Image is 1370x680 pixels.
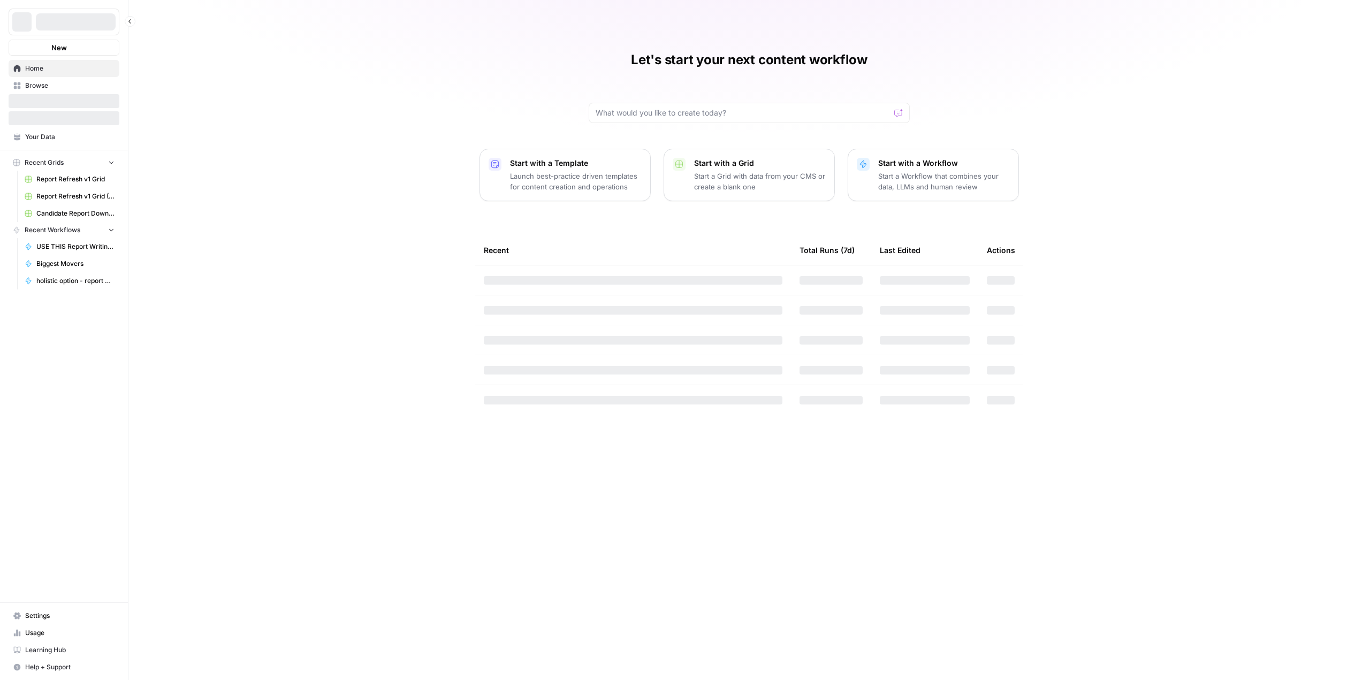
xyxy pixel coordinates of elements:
[880,235,920,265] div: Last Edited
[25,81,115,90] span: Browse
[484,235,782,265] div: Recent
[36,209,115,218] span: Candidate Report Download Sheet
[25,611,115,621] span: Settings
[694,158,826,169] p: Start with a Grid
[25,662,115,672] span: Help + Support
[9,641,119,659] a: Learning Hub
[25,132,115,142] span: Your Data
[9,659,119,676] button: Help + Support
[36,192,115,201] span: Report Refresh v1 Grid (Copy)
[20,188,119,205] a: Report Refresh v1 Grid (Copy)
[25,628,115,638] span: Usage
[9,77,119,94] a: Browse
[36,276,115,286] span: holistic option - report writing
[36,242,115,251] span: USE THIS Report Writing Workflow - v2 Gemini One Analysis
[9,60,119,77] a: Home
[479,149,651,201] button: Start with a TemplateLaunch best-practice driven templates for content creation and operations
[9,607,119,624] a: Settings
[9,624,119,641] a: Usage
[20,205,119,222] a: Candidate Report Download Sheet
[631,51,867,68] h1: Let's start your next content workflow
[694,171,826,192] p: Start a Grid with data from your CMS or create a blank one
[36,174,115,184] span: Report Refresh v1 Grid
[848,149,1019,201] button: Start with a WorkflowStart a Workflow that combines your data, LLMs and human review
[987,235,1015,265] div: Actions
[9,40,119,56] button: New
[878,171,1010,192] p: Start a Workflow that combines your data, LLMs and human review
[800,235,855,265] div: Total Runs (7d)
[20,255,119,272] a: Biggest Movers
[510,158,642,169] p: Start with a Template
[20,171,119,188] a: Report Refresh v1 Grid
[25,645,115,655] span: Learning Hub
[25,225,80,235] span: Recent Workflows
[596,108,890,118] input: What would you like to create today?
[51,42,67,53] span: New
[510,171,642,192] p: Launch best-practice driven templates for content creation and operations
[9,155,119,171] button: Recent Grids
[36,259,115,269] span: Biggest Movers
[20,272,119,289] a: holistic option - report writing
[664,149,835,201] button: Start with a GridStart a Grid with data from your CMS or create a blank one
[25,158,64,167] span: Recent Grids
[9,222,119,238] button: Recent Workflows
[25,64,115,73] span: Home
[878,158,1010,169] p: Start with a Workflow
[20,238,119,255] a: USE THIS Report Writing Workflow - v2 Gemini One Analysis
[9,128,119,146] a: Your Data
